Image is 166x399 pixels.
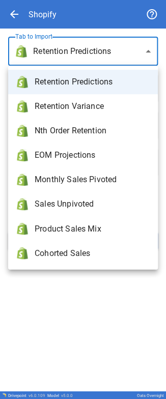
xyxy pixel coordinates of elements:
[35,149,150,161] span: EOM Projections
[35,174,150,186] span: Monthly Sales Pivoted
[35,222,150,235] span: Product Sales Mix
[35,198,150,210] span: Sales Unpivoted
[16,198,29,210] img: brand icon not found
[16,125,29,137] img: brand icon not found
[16,149,29,161] img: brand icon not found
[16,174,29,186] img: brand icon not found
[35,125,150,137] span: Nth Order Retention
[16,76,29,88] img: brand icon not found
[35,76,150,88] span: Retention Predictions
[35,247,150,259] span: Cohorted Sales
[16,100,29,112] img: brand icon not found
[16,222,29,235] img: brand icon not found
[35,100,150,112] span: Retention Variance
[16,247,29,259] img: brand icon not found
